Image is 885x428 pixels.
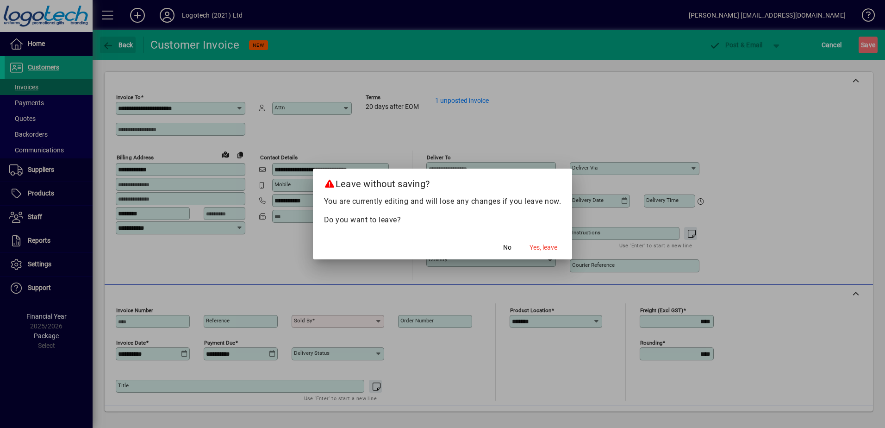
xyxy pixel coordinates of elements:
p: You are currently editing and will lose any changes if you leave now. [324,196,561,207]
span: Yes, leave [530,243,557,252]
p: Do you want to leave? [324,214,561,226]
button: No [492,239,522,256]
h2: Leave without saving? [313,169,573,195]
span: No [503,243,511,252]
button: Yes, leave [526,239,561,256]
